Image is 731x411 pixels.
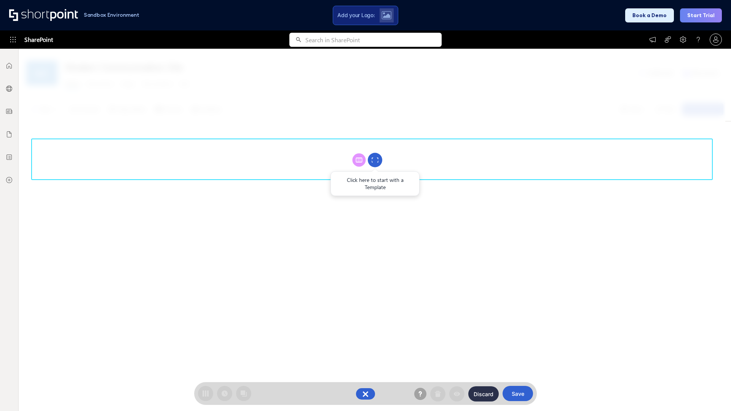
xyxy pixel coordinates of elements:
[503,386,533,401] button: Save
[84,13,139,17] h1: Sandbox Environment
[693,374,731,411] iframe: Chat Widget
[337,12,375,19] span: Add your Logo:
[625,8,674,22] button: Book a Demo
[24,30,53,49] span: SharePoint
[305,33,442,47] input: Search in SharePoint
[381,11,391,19] img: Upload logo
[468,386,499,401] button: Discard
[680,8,722,22] button: Start Trial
